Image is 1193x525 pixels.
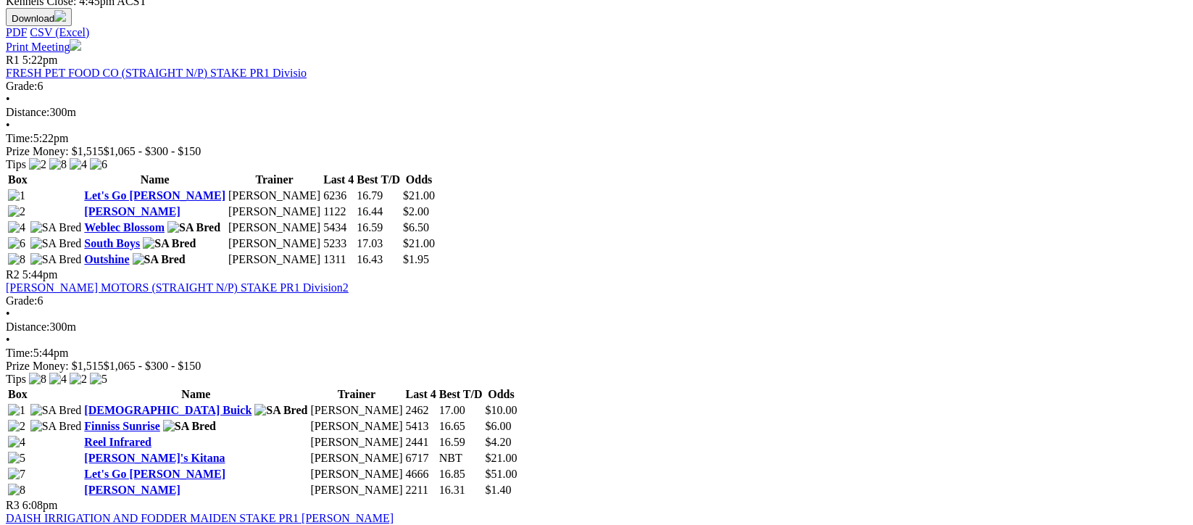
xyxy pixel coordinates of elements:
[8,452,25,465] img: 5
[6,347,33,359] span: Time:
[405,403,437,418] td: 2462
[356,189,401,203] td: 16.79
[6,26,27,38] a: PDF
[163,420,216,433] img: SA Bred
[167,221,220,234] img: SA Bred
[84,221,165,233] a: Weblec Blossom
[309,467,403,481] td: [PERSON_NAME]
[356,220,401,235] td: 16.59
[323,204,354,219] td: 1122
[70,373,87,386] img: 2
[6,106,49,118] span: Distance:
[405,451,437,466] td: 6717
[29,158,46,171] img: 2
[8,221,25,234] img: 4
[84,452,225,464] a: [PERSON_NAME]'s Kitana
[22,268,58,281] span: 5:44pm
[403,205,429,218] span: $2.00
[90,373,107,386] img: 5
[49,158,67,171] img: 8
[6,307,10,320] span: •
[356,236,401,251] td: 17.03
[104,145,201,157] span: $1,065 - $300 - $150
[6,80,38,92] span: Grade:
[84,253,129,265] a: Outshine
[6,26,1187,39] div: Download
[438,483,483,497] td: 16.31
[6,41,81,53] a: Print Meeting
[30,404,82,417] img: SA Bred
[484,387,517,402] th: Odds
[6,119,10,131] span: •
[70,158,87,171] img: 4
[84,189,225,202] a: Let's Go [PERSON_NAME]
[8,468,25,481] img: 7
[22,499,58,511] span: 6:08pm
[323,252,354,267] td: 1311
[6,334,10,346] span: •
[6,373,26,385] span: Tips
[438,435,483,450] td: 16.59
[22,54,58,66] span: 5:22pm
[402,173,436,187] th: Odds
[6,80,1187,93] div: 6
[6,268,20,281] span: R2
[356,204,401,219] td: 16.44
[30,237,82,250] img: SA Bred
[84,404,252,416] a: [DEMOGRAPHIC_DATA] Buick
[485,436,511,448] span: $4.20
[70,39,81,51] img: printer.svg
[6,132,1187,145] div: 5:22pm
[228,220,321,235] td: [PERSON_NAME]
[309,435,403,450] td: [PERSON_NAME]
[254,404,307,417] img: SA Bred
[104,360,201,372] span: $1,065 - $300 - $150
[8,189,25,202] img: 1
[403,221,429,233] span: $6.50
[6,145,1187,158] div: Prize Money: $1,515
[90,158,107,171] img: 6
[8,484,25,497] img: 8
[84,468,225,480] a: Let's Go [PERSON_NAME]
[485,468,517,480] span: $51.00
[309,403,403,418] td: [PERSON_NAME]
[54,10,66,22] img: download.svg
[84,436,151,448] a: Reel Infrared
[8,388,28,400] span: Box
[438,419,483,434] td: 16.65
[84,484,180,496] a: [PERSON_NAME]
[485,404,517,416] span: $10.00
[8,173,28,186] span: Box
[143,237,196,250] img: SA Bred
[323,220,354,235] td: 5434
[405,467,437,481] td: 4666
[8,404,25,417] img: 1
[8,237,25,250] img: 6
[83,387,308,402] th: Name
[323,236,354,251] td: 5233
[228,189,321,203] td: [PERSON_NAME]
[84,237,140,249] a: South Boys
[6,294,1187,307] div: 6
[228,173,321,187] th: Trainer
[6,512,394,524] a: DAISH IRRIGATION AND FODDER MAIDEN STAKE PR1 [PERSON_NAME]
[6,321,49,333] span: Distance:
[83,173,226,187] th: Name
[30,420,82,433] img: SA Bred
[403,237,435,249] span: $21.00
[6,281,349,294] a: [PERSON_NAME] MOTORS (STRAIGHT N/P) STAKE PR1 Division2
[228,252,321,267] td: [PERSON_NAME]
[309,419,403,434] td: [PERSON_NAME]
[29,373,46,386] img: 8
[438,451,483,466] td: NBT
[8,420,25,433] img: 2
[84,420,159,432] a: Finniss Sunrise
[485,420,511,432] span: $6.00
[49,373,67,386] img: 4
[438,387,483,402] th: Best T/D
[6,347,1187,360] div: 5:44pm
[84,205,180,218] a: [PERSON_NAME]
[356,252,401,267] td: 16.43
[309,483,403,497] td: [PERSON_NAME]
[438,467,483,481] td: 16.85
